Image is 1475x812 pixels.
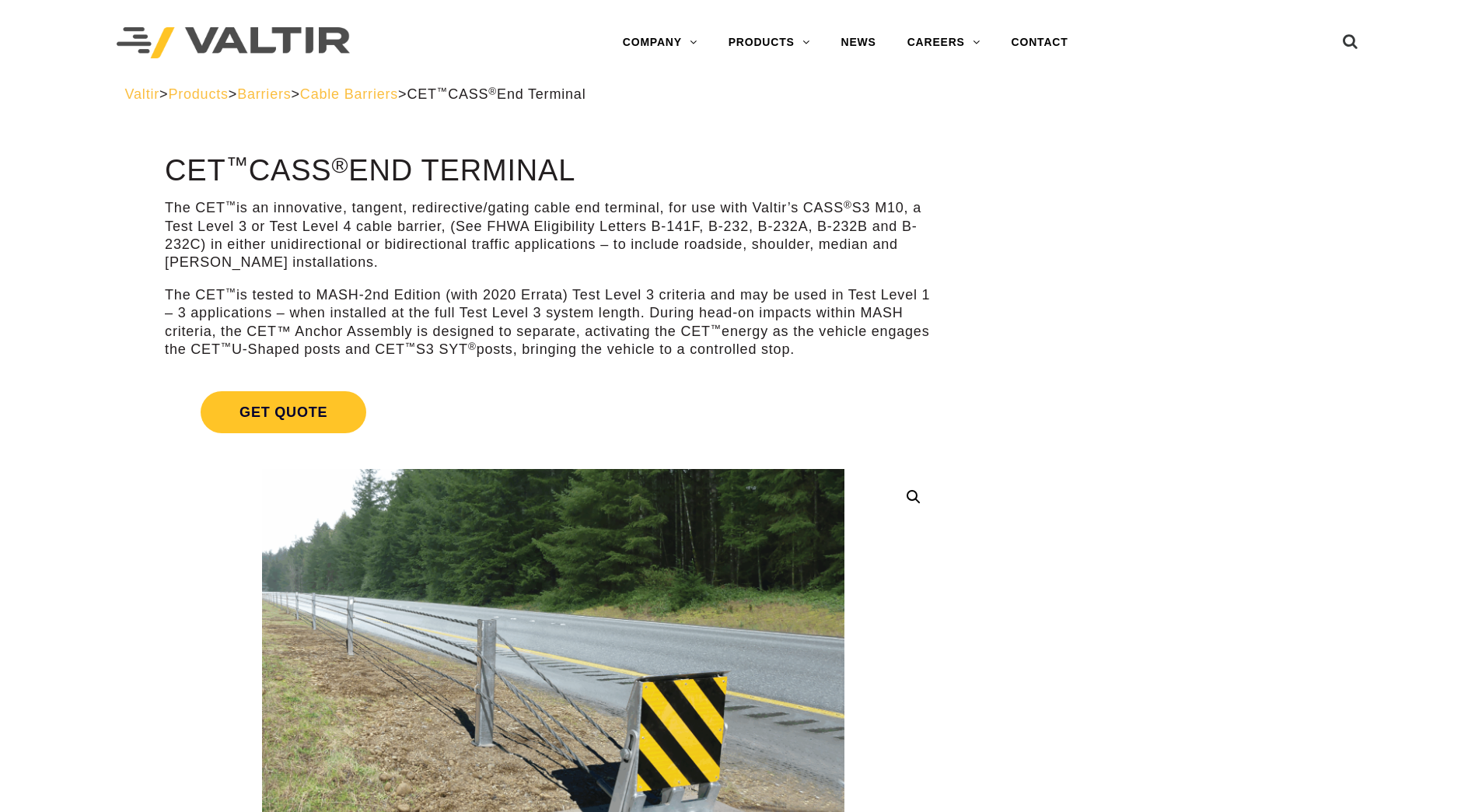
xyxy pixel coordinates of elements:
[117,27,350,59] img: Valtir
[607,27,713,58] a: COMPANY
[468,341,477,352] sup: ®
[165,373,942,452] a: Get Quote
[225,199,236,211] sup: ™
[165,286,942,359] p: The CET is tested to MASH-2nd Edition (with 2020 Errata) Test Level 3 criteria and may be used in...
[713,27,826,58] a: PRODUCTS
[488,86,497,97] sup: ®
[844,199,852,211] sup: ®
[711,323,722,334] sup: ™
[125,86,1351,103] div: > > > >
[125,86,159,102] a: Valtir
[221,341,232,352] sup: ™
[331,152,348,177] sup: ®
[300,86,398,102] a: Cable Barriers
[237,86,291,102] a: Barriers
[892,27,996,58] a: CAREERS
[225,152,248,177] sup: ™
[996,27,1084,58] a: CONTACT
[437,86,448,97] sup: ™
[201,391,366,433] span: Get Quote
[165,155,942,187] h1: CET CASS End Terminal
[407,86,585,102] span: CET CASS End Terminal
[165,199,942,272] p: The CET is an innovative, tangent, redirective/gating cable end terminal, for use with Valtir’s C...
[405,341,416,352] sup: ™
[225,286,236,298] sup: ™
[168,86,228,102] a: Products
[826,27,892,58] a: NEWS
